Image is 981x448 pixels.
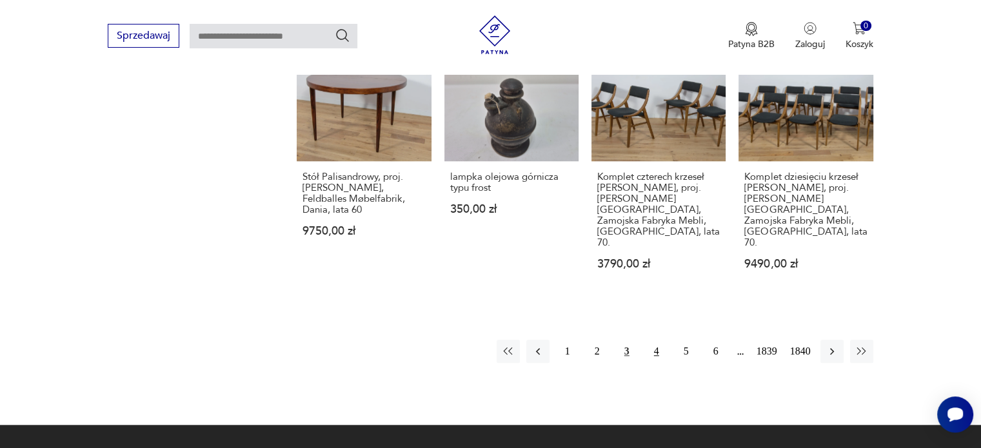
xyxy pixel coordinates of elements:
button: 3 [615,340,639,363]
img: Ikona koszyka [853,22,866,35]
p: Koszyk [846,38,873,50]
a: Stół Palisandrowy, proj. K. Kristiansen, Feldballes Møbelfabrik, Dania, lata 60Stół Palisandrowy,... [297,27,431,295]
p: 9750,00 zł [302,226,425,237]
a: Sprzedawaj [108,32,179,41]
h3: Stół Palisandrowy, proj. [PERSON_NAME], Feldballes Møbelfabrik, Dania, lata 60 [302,171,425,215]
a: lampka olejowa górnicza typu frostlampka olejowa górnicza typu frost350,00 zł [444,27,579,295]
button: Sprzedawaj [108,24,179,48]
button: 5 [675,340,698,363]
p: 3790,00 zł [597,258,720,269]
button: 1840 [787,340,814,363]
button: 0Koszyk [846,22,873,50]
a: Komplet dziesięciu krzeseł Skoczek, proj. J. Kędziorek, Zamojska Fabryka Mebli, Polska, lata 70.K... [738,27,873,295]
iframe: Smartsupp widget button [937,396,973,433]
a: Komplet czterech krzeseł Skoczek, proj. J. Kędziorek, Zamojska Fabryka Mebli, Polska, lata 70.Kom... [591,27,726,295]
p: Zaloguj [795,38,825,50]
button: 1 [556,340,579,363]
button: 1839 [753,340,780,363]
button: 4 [645,340,668,363]
h3: Komplet dziesięciu krzeseł [PERSON_NAME], proj. [PERSON_NAME][GEOGRAPHIC_DATA], Zamojska Fabryka ... [744,171,867,248]
a: Ikona medaluPatyna B2B [728,22,775,50]
p: 9490,00 zł [744,258,867,269]
button: 6 [704,340,728,363]
img: Patyna - sklep z meblami i dekoracjami vintage [475,15,514,54]
p: 350,00 zł [450,204,573,215]
button: Patyna B2B [728,22,775,50]
img: Ikona medalu [745,22,758,36]
h3: lampka olejowa górnicza typu frost [450,171,573,193]
div: 0 [860,21,871,32]
button: Zaloguj [795,22,825,50]
img: Ikonka użytkownika [804,22,817,35]
button: 2 [586,340,609,363]
p: Patyna B2B [728,38,775,50]
h3: Komplet czterech krzeseł [PERSON_NAME], proj. [PERSON_NAME][GEOGRAPHIC_DATA], Zamojska Fabryka Me... [597,171,720,248]
button: Szukaj [335,28,350,43]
